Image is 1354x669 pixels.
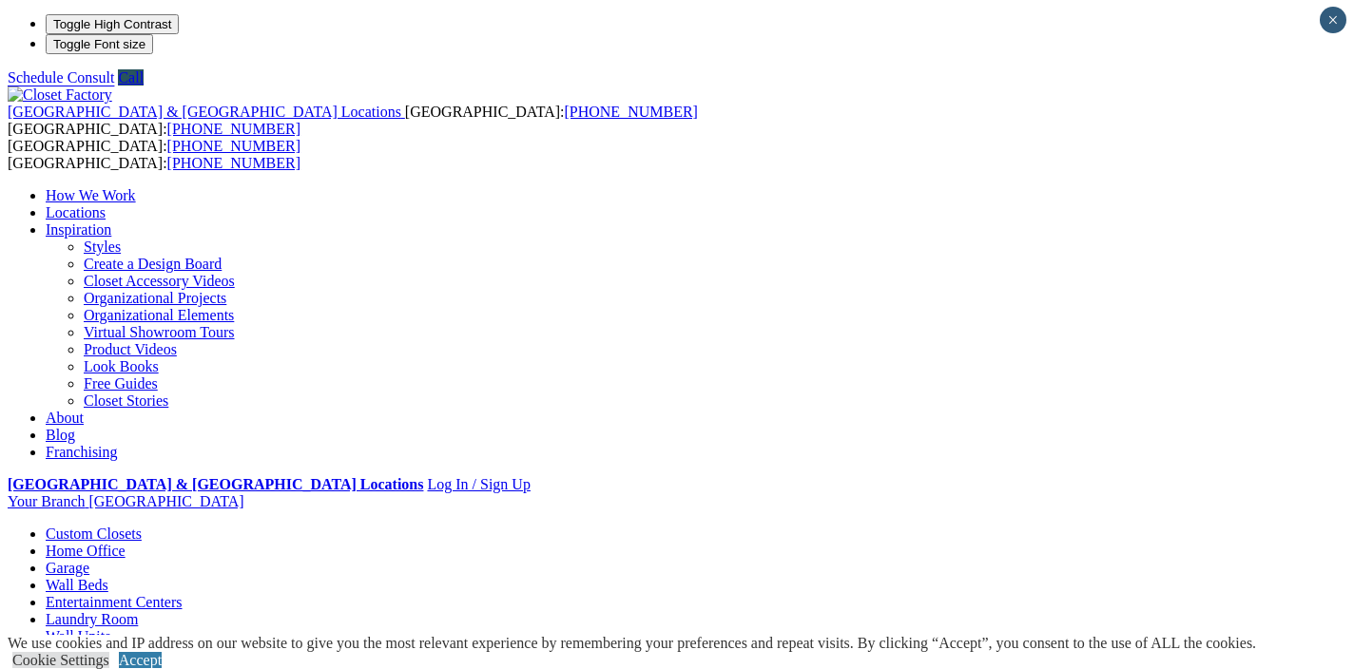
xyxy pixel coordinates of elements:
[46,204,106,220] a: Locations
[84,256,222,272] a: Create a Design Board
[84,392,168,409] a: Closet Stories
[8,493,244,509] a: Your Branch [GEOGRAPHIC_DATA]
[46,611,138,627] a: Laundry Room
[46,444,118,460] a: Franchising
[119,652,162,668] a: Accept
[8,86,112,104] img: Closet Factory
[427,476,530,492] a: Log In / Sign Up
[8,635,1256,652] div: We use cookies and IP address on our website to give you the most relevant experience by remember...
[8,138,300,171] span: [GEOGRAPHIC_DATA]: [GEOGRAPHIC_DATA]:
[46,526,142,542] a: Custom Closets
[46,187,136,203] a: How We Work
[46,34,153,54] button: Toggle Font size
[84,290,226,306] a: Organizational Projects
[46,594,183,610] a: Entertainment Centers
[46,14,179,34] button: Toggle High Contrast
[53,37,145,51] span: Toggle Font size
[46,560,89,576] a: Garage
[46,410,84,426] a: About
[564,104,697,120] a: [PHONE_NUMBER]
[167,121,300,137] a: [PHONE_NUMBER]
[84,239,121,255] a: Styles
[8,69,114,86] a: Schedule Consult
[1320,7,1346,33] button: Close
[84,341,177,357] a: Product Videos
[8,104,405,120] a: [GEOGRAPHIC_DATA] & [GEOGRAPHIC_DATA] Locations
[8,476,423,492] a: [GEOGRAPHIC_DATA] & [GEOGRAPHIC_DATA] Locations
[46,427,75,443] a: Blog
[167,155,300,171] a: [PHONE_NUMBER]
[8,493,85,509] span: Your Branch
[12,652,109,668] a: Cookie Settings
[8,104,401,120] span: [GEOGRAPHIC_DATA] & [GEOGRAPHIC_DATA] Locations
[46,543,126,559] a: Home Office
[8,104,698,137] span: [GEOGRAPHIC_DATA]: [GEOGRAPHIC_DATA]:
[84,273,235,289] a: Closet Accessory Videos
[88,493,243,509] span: [GEOGRAPHIC_DATA]
[84,307,234,323] a: Organizational Elements
[53,17,171,31] span: Toggle High Contrast
[118,69,144,86] a: Call
[46,221,111,238] a: Inspiration
[46,628,110,644] a: Wall Units
[167,138,300,154] a: [PHONE_NUMBER]
[84,375,158,392] a: Free Guides
[84,358,159,374] a: Look Books
[46,577,108,593] a: Wall Beds
[84,324,235,340] a: Virtual Showroom Tours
